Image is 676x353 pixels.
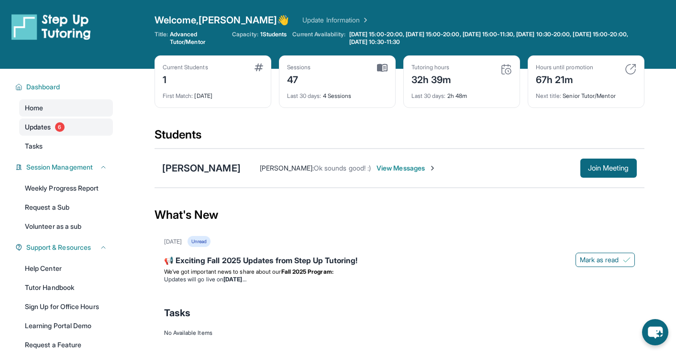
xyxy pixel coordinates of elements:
[26,243,91,252] span: Support & Resources
[429,164,436,172] img: Chevron-Right
[302,15,369,25] a: Update Information
[164,268,281,275] span: We’ve got important news to share about our
[164,276,635,283] li: Updates will go live on
[360,15,369,25] img: Chevron Right
[287,86,388,100] div: 4 Sessions
[19,279,113,296] a: Tutor Handbook
[22,243,107,252] button: Support & Resources
[377,64,388,72] img: card
[287,92,321,99] span: Last 30 days :
[25,141,43,151] span: Tasks
[164,255,635,268] div: 📢 Exciting Fall 2025 Updates from Step Up Tutoring!
[260,31,287,38] span: 1 Students
[19,218,113,235] a: Volunteer as a sub
[19,298,113,315] a: Sign Up for Office Hours
[163,86,263,100] div: [DATE]
[22,162,107,172] button: Session Management
[19,260,113,277] a: Help Center
[411,71,452,86] div: 32h 39m
[349,31,643,46] span: [DATE] 15:00-20:00, [DATE] 15:00-20:00, [DATE] 15:00-11:30, [DATE] 10:30-20:00, [DATE] 15:00-20:0...
[11,13,91,40] img: logo
[163,71,208,86] div: 1
[287,64,311,71] div: Sessions
[19,118,113,136] a: Updates6
[580,159,637,178] button: Join Meeting
[223,276,246,283] strong: [DATE]
[411,92,446,99] span: Last 30 days :
[536,64,593,71] div: Hours until promotion
[164,329,635,337] div: No Available Items
[588,165,629,171] span: Join Meeting
[281,268,333,275] strong: Fall 2025 Program:
[287,71,311,86] div: 47
[255,64,263,71] img: card
[163,64,208,71] div: Current Students
[347,31,644,46] a: [DATE] 15:00-20:00, [DATE] 15:00-20:00, [DATE] 15:00-11:30, [DATE] 10:30-20:00, [DATE] 15:00-20:0...
[22,82,107,92] button: Dashboard
[19,199,113,216] a: Request a Sub
[536,86,636,100] div: Senior Tutor/Mentor
[26,162,93,172] span: Session Management
[580,255,619,265] span: Mark as read
[25,103,43,113] span: Home
[164,306,190,320] span: Tasks
[642,319,668,345] button: chat-button
[536,92,562,99] span: Next title :
[411,86,512,100] div: 2h 48m
[377,163,436,173] span: View Messages
[232,31,258,38] span: Capacity:
[155,127,644,148] div: Students
[163,92,193,99] span: First Match :
[170,31,226,46] span: Advanced Tutor/Mentor
[623,256,631,264] img: Mark as read
[19,180,113,197] a: Weekly Progress Report
[155,13,289,27] span: Welcome, [PERSON_NAME] 👋
[55,122,65,132] span: 6
[155,194,644,236] div: What's New
[188,236,211,247] div: Unread
[25,122,51,132] span: Updates
[155,31,168,46] span: Title:
[19,317,113,334] a: Learning Portal Demo
[314,164,371,172] span: Ok sounds good! :)
[19,99,113,117] a: Home
[411,64,452,71] div: Tutoring hours
[260,164,314,172] span: [PERSON_NAME] :
[625,64,636,75] img: card
[26,82,60,92] span: Dashboard
[19,138,113,155] a: Tasks
[164,238,182,246] div: [DATE]
[576,253,635,267] button: Mark as read
[500,64,512,75] img: card
[292,31,345,46] span: Current Availability:
[162,161,241,175] div: [PERSON_NAME]
[536,71,593,86] div: 67h 21m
